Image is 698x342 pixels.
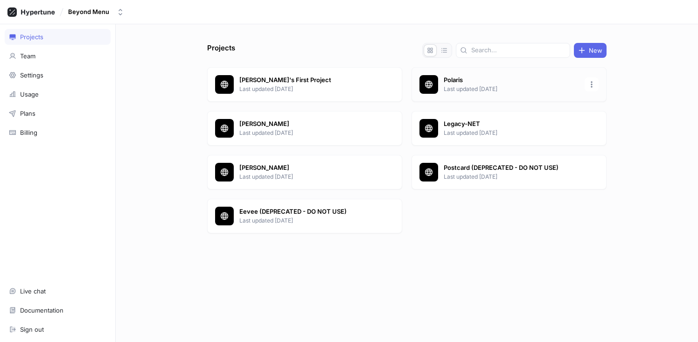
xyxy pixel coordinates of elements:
[64,4,128,20] button: Beyond Menu
[239,163,375,173] p: [PERSON_NAME]
[444,173,579,181] p: Last updated [DATE]
[20,287,46,295] div: Live chat
[20,110,35,117] div: Plans
[20,326,44,333] div: Sign out
[239,119,375,129] p: [PERSON_NAME]
[471,46,566,55] input: Search...
[68,8,109,16] div: Beyond Menu
[5,125,111,140] a: Billing
[20,307,63,314] div: Documentation
[444,85,579,93] p: Last updated [DATE]
[20,71,43,79] div: Settings
[574,43,607,58] button: New
[5,86,111,102] a: Usage
[20,91,39,98] div: Usage
[20,129,37,136] div: Billing
[5,302,111,318] a: Documentation
[239,85,375,93] p: Last updated [DATE]
[20,52,35,60] div: Team
[444,163,579,173] p: Postcard (DEPRECATED - DO NOT USE)
[239,76,375,85] p: [PERSON_NAME]'s First Project
[5,67,111,83] a: Settings
[239,216,375,225] p: Last updated [DATE]
[207,43,235,58] p: Projects
[444,76,579,85] p: Polaris
[589,48,602,53] span: New
[239,173,375,181] p: Last updated [DATE]
[444,129,579,137] p: Last updated [DATE]
[239,129,375,137] p: Last updated [DATE]
[5,48,111,64] a: Team
[5,29,111,45] a: Projects
[239,207,375,216] p: Eevee (DEPRECATED - DO NOT USE)
[444,119,579,129] p: Legacy-NET
[20,33,43,41] div: Projects
[5,105,111,121] a: Plans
